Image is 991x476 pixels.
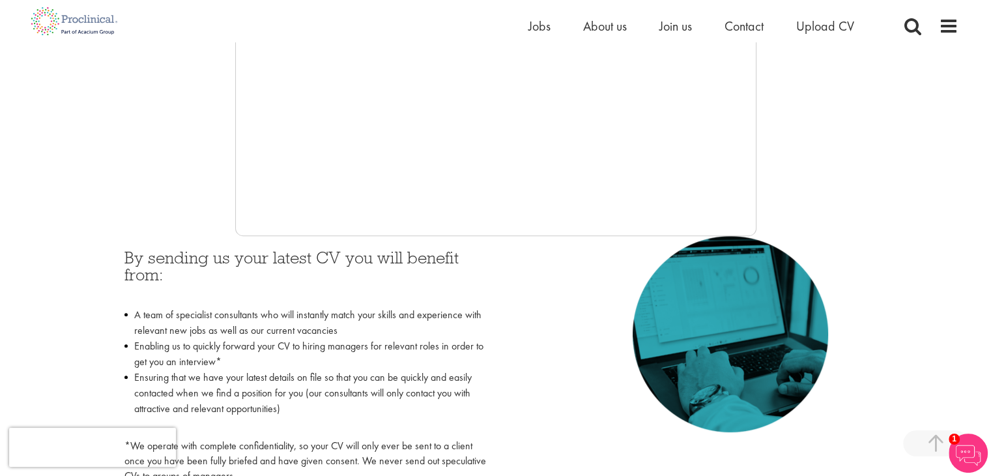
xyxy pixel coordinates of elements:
[725,18,764,35] a: Contact
[659,18,692,35] a: Join us
[583,18,627,35] a: About us
[528,18,551,35] a: Jobs
[124,370,486,432] li: Ensuring that we have your latest details on file so that you can be quickly and easily contacted...
[124,307,486,338] li: A team of specialist consultants who will instantly match your skills and experience with relevan...
[124,338,486,370] li: Enabling us to quickly forward your CV to hiring managers for relevant roles in order to get you ...
[124,249,486,301] h3: By sending us your latest CV you will benefit from:
[949,434,988,473] img: Chatbot
[796,18,854,35] a: Upload CV
[9,428,176,467] iframe: reCAPTCHA
[949,434,960,445] span: 1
